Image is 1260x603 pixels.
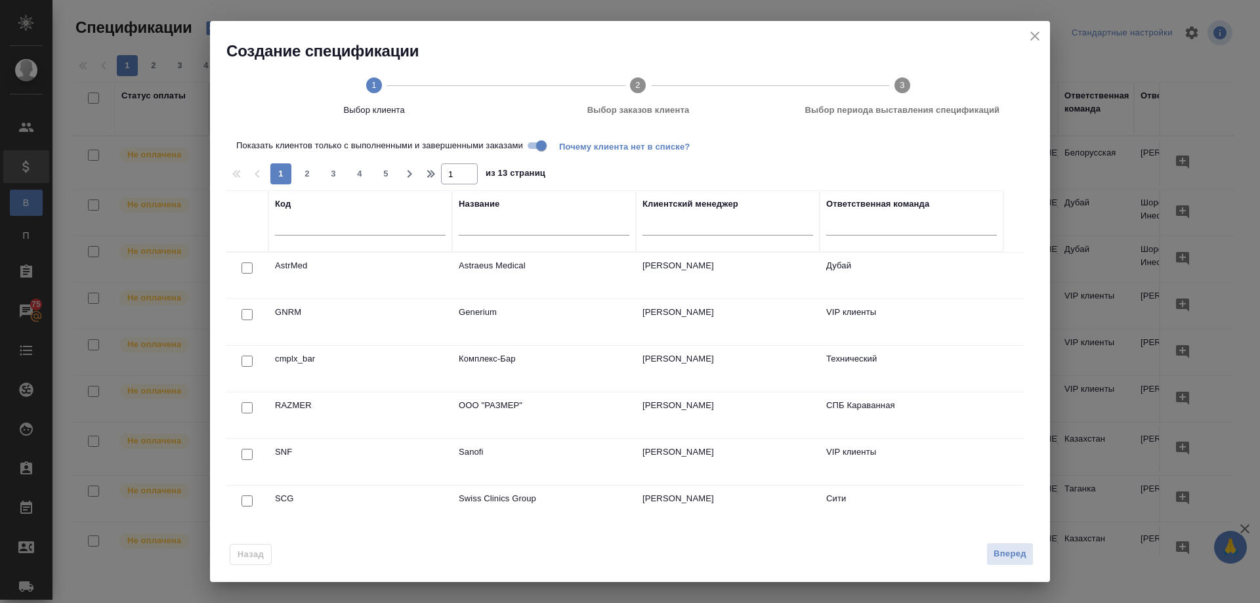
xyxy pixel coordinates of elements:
span: 2 [297,167,318,180]
button: close [1025,26,1045,46]
text: 1 [371,80,376,90]
p: Generium [459,306,629,319]
span: Выбор клиента [247,104,501,117]
span: 5 [375,167,396,180]
td: [PERSON_NAME] [636,253,820,299]
span: Почему клиента нет в списке? [559,140,700,151]
h2: Создание спецификации [226,41,1050,62]
button: 2 [297,163,318,184]
p: Astraeus Medical [459,259,629,272]
td: Дубай [820,253,1003,299]
td: [PERSON_NAME] [636,439,820,485]
td: Технический [820,346,1003,392]
td: RAZMER [268,392,452,438]
text: 3 [900,80,904,90]
td: СПБ Караванная [820,392,1003,438]
span: из 13 страниц [486,165,545,184]
span: Вперед [994,547,1026,562]
td: SNF [268,439,452,485]
div: Клиентский менеджер [642,198,738,211]
p: Swiss Clinics Group [459,492,629,505]
td: [PERSON_NAME] [636,346,820,392]
span: 3 [323,167,344,180]
td: SCG [268,486,452,531]
div: Ответственная команда [826,198,929,211]
button: 4 [349,163,370,184]
p: Sanofi [459,446,629,459]
td: cmplx_bar [268,346,452,392]
td: GNRM [268,299,452,345]
td: Сити [820,486,1003,531]
td: VIP клиенты [820,299,1003,345]
div: Код [275,198,291,211]
td: VIP клиенты [820,439,1003,485]
button: 5 [375,163,396,184]
td: [PERSON_NAME] [636,392,820,438]
td: [PERSON_NAME] [636,486,820,531]
p: Комплекс-Бар [459,352,629,365]
button: Вперед [986,543,1034,566]
span: Выбор заказов клиента [511,104,765,117]
button: 3 [323,163,344,184]
p: ООО "РАЗМЕР" [459,399,629,412]
span: 4 [349,167,370,180]
span: Показать клиентов только с выполненными и завершенными заказами [236,139,523,152]
td: [PERSON_NAME] [636,299,820,345]
div: Название [459,198,499,211]
text: 2 [636,80,640,90]
td: AstrMed [268,253,452,299]
span: Выбор периода выставления спецификаций [776,104,1029,117]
